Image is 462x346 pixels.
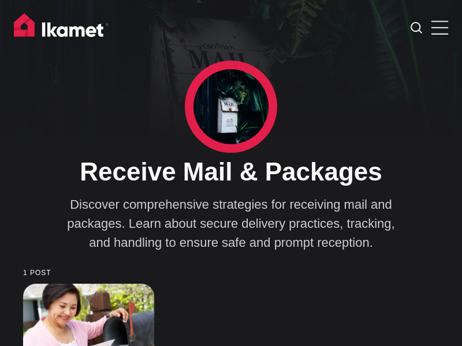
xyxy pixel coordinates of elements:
[58,157,404,187] h1: Receive Mail & Packages
[23,269,439,277] small: 1 post
[193,69,269,144] img: Receive Mail & Packages
[58,195,404,252] p: Discover comprehensive strategies for receiving mail and packages. Learn about secure delivery pr...
[14,13,109,42] img: Ikamet home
